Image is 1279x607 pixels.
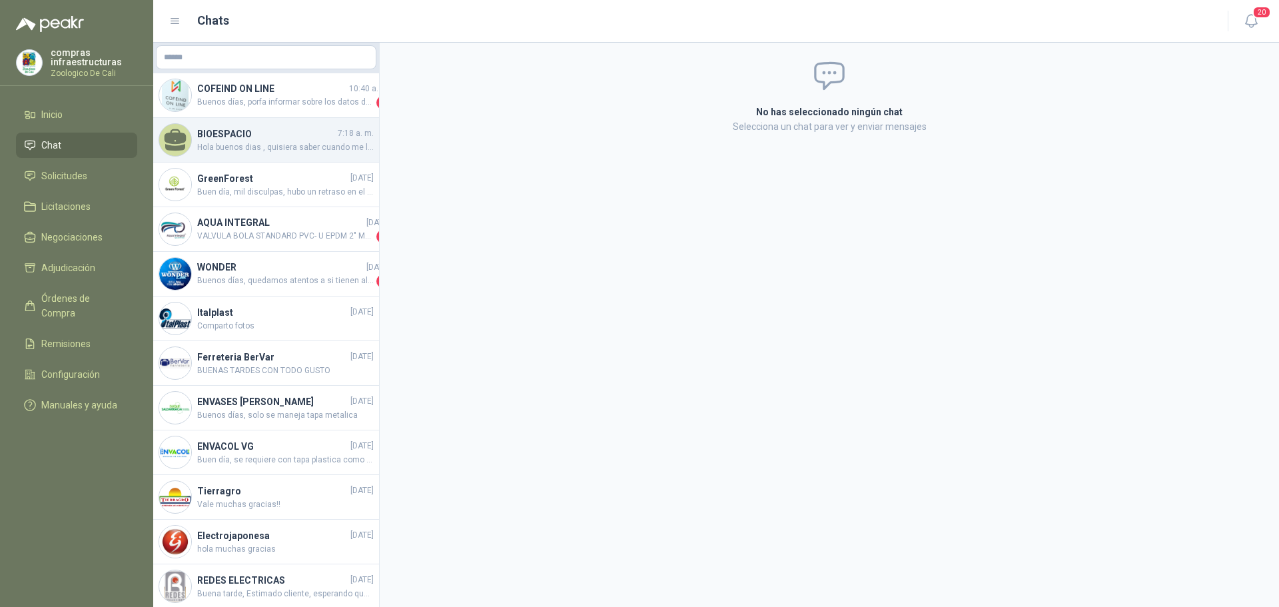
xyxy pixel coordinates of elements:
[350,306,374,318] span: [DATE]
[159,303,191,334] img: Company Logo
[159,258,191,290] img: Company Logo
[197,320,374,332] span: Comparto fotos
[159,392,191,424] img: Company Logo
[153,475,379,520] a: Company LogoTierragro[DATE]Vale muchas gracias!!
[153,118,379,163] a: BIOESPACIO7:18 a. m.Hola buenos dias , quisiera saber cuando me llegan los insumos
[197,141,374,154] span: Hola buenos dias , quisiera saber cuando me llegan los insumos
[41,199,91,214] span: Licitaciones
[197,11,229,30] h1: Chats
[350,395,374,408] span: [DATE]
[376,275,390,288] span: 1
[153,73,379,118] a: Company LogoCOFEIND ON LINE10:40 a. m.Buenos días, porfa informar sobre los datos de envio y cuan...
[197,81,346,96] h4: COFEIND ON LINE
[16,255,137,281] a: Adjudicación
[350,440,374,452] span: [DATE]
[197,230,374,243] span: VALVULA BOLA STANDARD PVC- U EPDM 2" MA - REF. 36526 LASTIMOSAMENTE, NO MANEJAMOS FT DDE ACCESORIOS.
[41,291,125,320] span: Órdenes de Compra
[16,225,137,250] a: Negociaciones
[16,286,137,326] a: Órdenes de Compra
[197,454,374,466] span: Buen día, se requiere con tapa plastica como la imagen indicada asociada, viene con tapa plastica?
[197,484,348,498] h4: Tierragro
[197,573,348,588] h4: REDES ELECTRICAS
[197,186,374,199] span: Buen día, mil disculpas, hubo un retraso en el stock, pero el día de ayer se despachó el producto...
[197,350,348,364] h4: Ferreteria BerVar
[16,102,137,127] a: Inicio
[16,133,137,158] a: Chat
[597,105,1062,119] h2: No has seleccionado ningún chat
[197,394,348,409] h4: ENVASES [PERSON_NAME]
[197,588,374,600] span: Buena tarde, Estimado cliente, esperando que se encuentre bien, los amarres que distribuimos solo...
[197,215,364,230] h4: AQUA INTEGRAL
[153,163,379,207] a: Company LogoGreenForest[DATE]Buen día, mil disculpas, hubo un retraso en el stock, pero el día de...
[41,367,100,382] span: Configuración
[51,69,137,77] p: Zoologico De Cali
[350,529,374,542] span: [DATE]
[366,261,390,274] span: [DATE]
[16,392,137,418] a: Manuales y ayuda
[153,520,379,564] a: Company LogoElectrojaponesa[DATE]hola muchas gracias
[159,347,191,379] img: Company Logo
[350,172,374,185] span: [DATE]
[16,16,84,32] img: Logo peakr
[41,398,117,412] span: Manuales y ayuda
[159,570,191,602] img: Company Logo
[153,252,379,297] a: Company LogoWONDER[DATE]Buenos días, quedamos atentos a si tienen alguna duda adicional1
[350,484,374,497] span: [DATE]
[41,230,103,245] span: Negociaciones
[153,386,379,430] a: Company LogoENVASES [PERSON_NAME][DATE]Buenos días, solo se maneja tapa metalica
[159,436,191,468] img: Company Logo
[41,107,63,122] span: Inicio
[197,364,374,377] span: BUENAS TARDES CON TODO GUSTO
[197,275,374,288] span: Buenos días, quedamos atentos a si tienen alguna duda adicional
[17,50,42,75] img: Company Logo
[197,439,348,454] h4: ENVACOL VG
[159,481,191,513] img: Company Logo
[197,305,348,320] h4: Italplast
[197,260,364,275] h4: WONDER
[338,127,374,140] span: 7:18 a. m.
[350,574,374,586] span: [DATE]
[16,194,137,219] a: Licitaciones
[197,498,374,511] span: Vale muchas gracias!!
[41,261,95,275] span: Adjudicación
[153,430,379,475] a: Company LogoENVACOL VG[DATE]Buen día, se requiere con tapa plastica como la imagen indicada asoci...
[16,331,137,356] a: Remisiones
[41,336,91,351] span: Remisiones
[197,528,348,543] h4: Electrojaponesa
[366,217,390,229] span: [DATE]
[41,169,87,183] span: Solicitudes
[16,163,137,189] a: Solicitudes
[197,543,374,556] span: hola muchas gracias
[159,79,191,111] img: Company Logo
[197,127,335,141] h4: BIOESPACIO
[153,341,379,386] a: Company LogoFerreteria BerVar[DATE]BUENAS TARDES CON TODO GUSTO
[41,138,61,153] span: Chat
[376,96,390,109] span: 1
[159,526,191,558] img: Company Logo
[159,169,191,201] img: Company Logo
[376,230,390,243] span: 1
[197,171,348,186] h4: GreenForest
[1252,6,1271,19] span: 20
[197,409,374,422] span: Buenos días, solo se maneja tapa metalica
[1239,9,1263,33] button: 20
[159,213,191,245] img: Company Logo
[16,362,137,387] a: Configuración
[153,207,379,252] a: Company LogoAQUA INTEGRAL[DATE]VALVULA BOLA STANDARD PVC- U EPDM 2" MA - REF. 36526 LASTIMOSAMENT...
[51,48,137,67] p: compras infraestructuras
[597,119,1062,134] p: Selecciona un chat para ver y enviar mensajes
[350,350,374,363] span: [DATE]
[153,297,379,341] a: Company LogoItalplast[DATE]Comparto fotos
[349,83,390,95] span: 10:40 a. m.
[197,96,374,109] span: Buenos días, porfa informar sobre los datos de envio y cuando llega el producto?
